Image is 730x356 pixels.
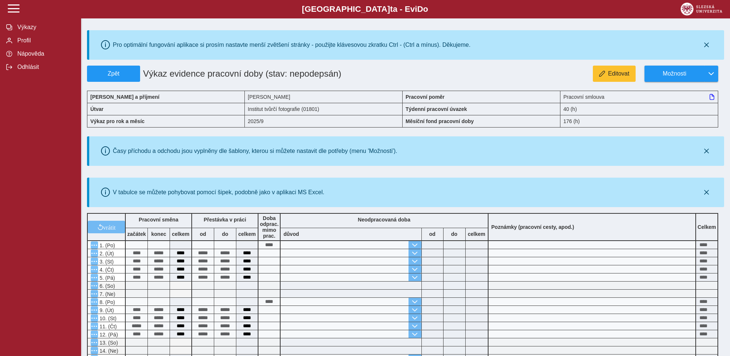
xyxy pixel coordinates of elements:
[560,115,718,128] div: 176 (h)
[140,66,352,82] h1: Výkaz evidence pracovní doby (stav: nepodepsán)
[139,217,178,223] b: Pracovní směna
[406,106,467,112] b: Týdenní pracovní úvazek
[98,251,114,256] span: 2. (Út)
[91,298,98,306] button: Menu
[417,4,423,14] span: D
[91,306,98,314] button: Menu
[91,282,98,289] button: Menu
[98,291,115,297] span: 7. (Ne)
[284,231,299,237] b: důvod
[87,66,140,82] button: Zpět
[91,258,98,265] button: Menu
[214,231,236,237] b: do
[98,267,114,273] span: 4. (Čt)
[423,4,428,14] span: o
[444,231,465,237] b: do
[15,37,75,44] span: Profil
[88,221,125,233] button: vrátit
[236,231,258,237] b: celkem
[560,91,718,103] div: Pracovní smlouva
[422,231,443,237] b: od
[22,4,708,14] b: [GEOGRAPHIC_DATA] a - Evi
[98,283,115,289] span: 6. (So)
[91,274,98,281] button: Menu
[91,266,98,273] button: Menu
[489,224,577,230] b: Poznámky (pracovní cesty, apod.)
[98,340,118,346] span: 13. (So)
[90,70,137,77] span: Zpět
[170,231,191,237] b: celkem
[90,106,104,112] b: Útvar
[245,115,403,128] div: 2025/9
[91,241,98,249] button: Menu
[113,42,470,48] div: Pro optimální fungování aplikace si prosím nastavte menší zvětšení stránky - použijte klávesovou ...
[681,3,722,15] img: logo_web_su.png
[98,307,114,313] span: 9. (Út)
[245,103,403,115] div: Institut tvůrčí fotografie (01801)
[15,50,75,57] span: Nápověda
[98,324,117,329] span: 11. (Čt)
[98,242,115,248] span: 1. (Po)
[593,66,636,82] button: Editovat
[358,217,410,223] b: Neodpracovaná doba
[91,322,98,330] button: Menu
[644,66,704,82] button: Možnosti
[148,231,170,237] b: konec
[98,275,115,281] span: 5. (Pá)
[91,290,98,297] button: Menu
[91,314,98,322] button: Menu
[260,215,279,239] b: Doba odprac. mimo prac.
[91,331,98,338] button: Menu
[113,148,397,154] div: Časy příchodu a odchodu jsou vyplněny dle šablony, kterou si můžete nastavit dle potřeby (menu 'M...
[406,94,445,100] b: Pracovní poměr
[15,64,75,70] span: Odhlásit
[245,91,403,103] div: [PERSON_NAME]
[192,231,214,237] b: od
[91,249,98,257] button: Menu
[560,103,718,115] div: 40 (h)
[98,348,118,354] span: 14. (Ne)
[15,24,75,31] span: Výkazy
[390,4,393,14] span: t
[98,259,114,265] span: 3. (St)
[204,217,246,223] b: Přestávka v práci
[90,94,159,100] b: [PERSON_NAME] a příjmení
[126,231,147,237] b: začátek
[113,189,324,196] div: V tabulce se můžete pohybovat pomocí šipek, podobně jako v aplikaci MS Excel.
[103,224,116,230] span: vrátit
[98,299,115,305] span: 8. (Po)
[91,347,98,354] button: Menu
[466,231,488,237] b: celkem
[651,70,698,77] span: Možnosti
[98,315,117,321] span: 10. (St)
[98,332,118,338] span: 12. (Pá)
[406,118,474,124] b: Měsíční fond pracovní doby
[90,118,145,124] b: Výkaz pro rok a měsíc
[608,70,629,77] span: Editovat
[698,224,716,230] b: Celkem
[91,339,98,346] button: Menu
